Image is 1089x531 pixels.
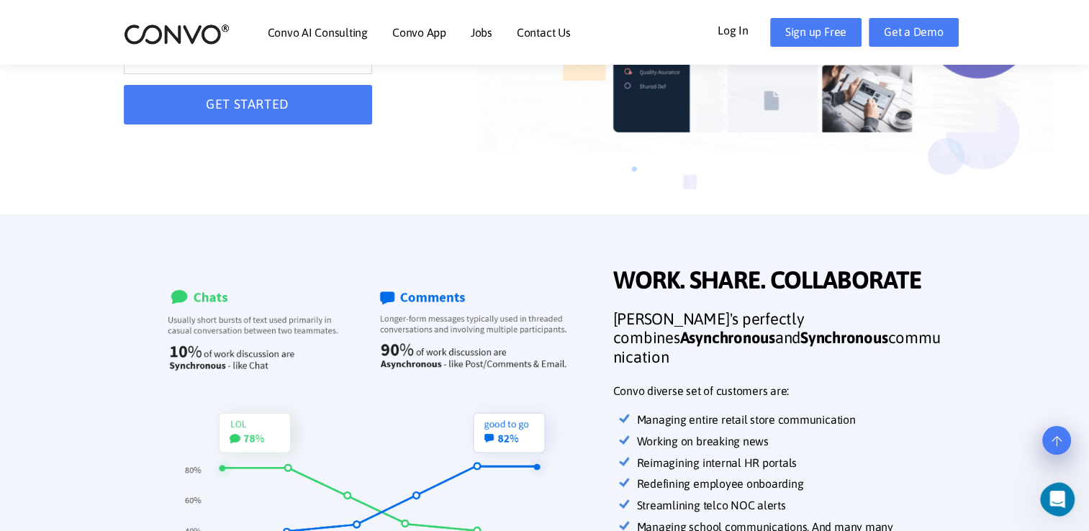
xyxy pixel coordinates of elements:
strong: Synchronous [800,328,887,347]
a: Convo App [392,27,446,38]
li: Redefining employee onboarding [638,473,944,495]
a: Jobs [471,27,492,38]
li: Reimagining internal HR portals [638,453,944,474]
h3: [PERSON_NAME]'s perfectly combines and communication [613,309,944,377]
li: Working on breaking news [638,431,944,453]
a: Convo AI Consulting [268,27,368,38]
img: logo_2.png [124,23,230,45]
button: GET STARTED [124,85,372,124]
p: Convo diverse set of customers are: [613,381,944,402]
li: Streamlining telco NOC alerts [638,495,944,517]
a: Sign up Free [770,18,862,47]
a: Contact Us [517,27,571,38]
a: Get a Demo [869,18,959,47]
a: Log In [718,18,770,41]
iframe: Intercom live chat [1040,482,1085,517]
span: WORK. SHARE. COLLABORATE [613,265,944,299]
li: Managing entire retail store communication [638,409,944,431]
strong: Asynchronous [680,328,775,347]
